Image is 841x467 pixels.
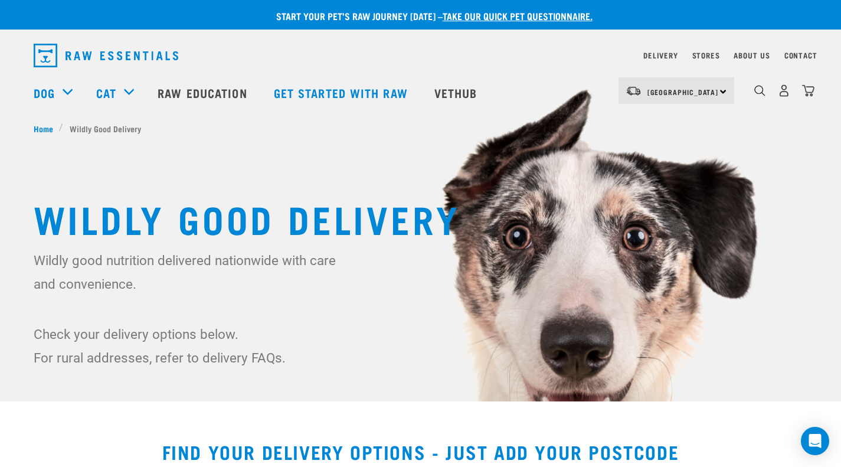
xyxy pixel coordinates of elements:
span: [GEOGRAPHIC_DATA] [647,90,719,94]
p: Check your delivery options below. For rural addresses, refer to delivery FAQs. [34,322,343,370]
img: van-moving.png [626,86,642,96]
h1: Wildly Good Delivery [34,197,808,239]
a: Dog [34,84,55,102]
a: Raw Education [146,69,261,116]
a: Cat [96,84,116,102]
a: Get started with Raw [262,69,423,116]
span: Home [34,122,53,135]
h2: Find your delivery options - just add your postcode [14,441,827,462]
div: Open Intercom Messenger [801,427,829,455]
img: home-icon@2x.png [802,84,814,97]
img: user.png [778,84,790,97]
a: Contact [784,53,817,57]
nav: breadcrumbs [34,122,808,135]
a: Stores [692,53,720,57]
img: home-icon-1@2x.png [754,85,765,96]
p: Wildly good nutrition delivered nationwide with care and convenience. [34,249,343,296]
a: Home [34,122,60,135]
img: Raw Essentials Logo [34,44,178,67]
a: take our quick pet questionnaire. [443,13,593,18]
a: Vethub [423,69,492,116]
a: About Us [734,53,770,57]
a: Delivery [643,53,678,57]
nav: dropdown navigation [24,39,817,72]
